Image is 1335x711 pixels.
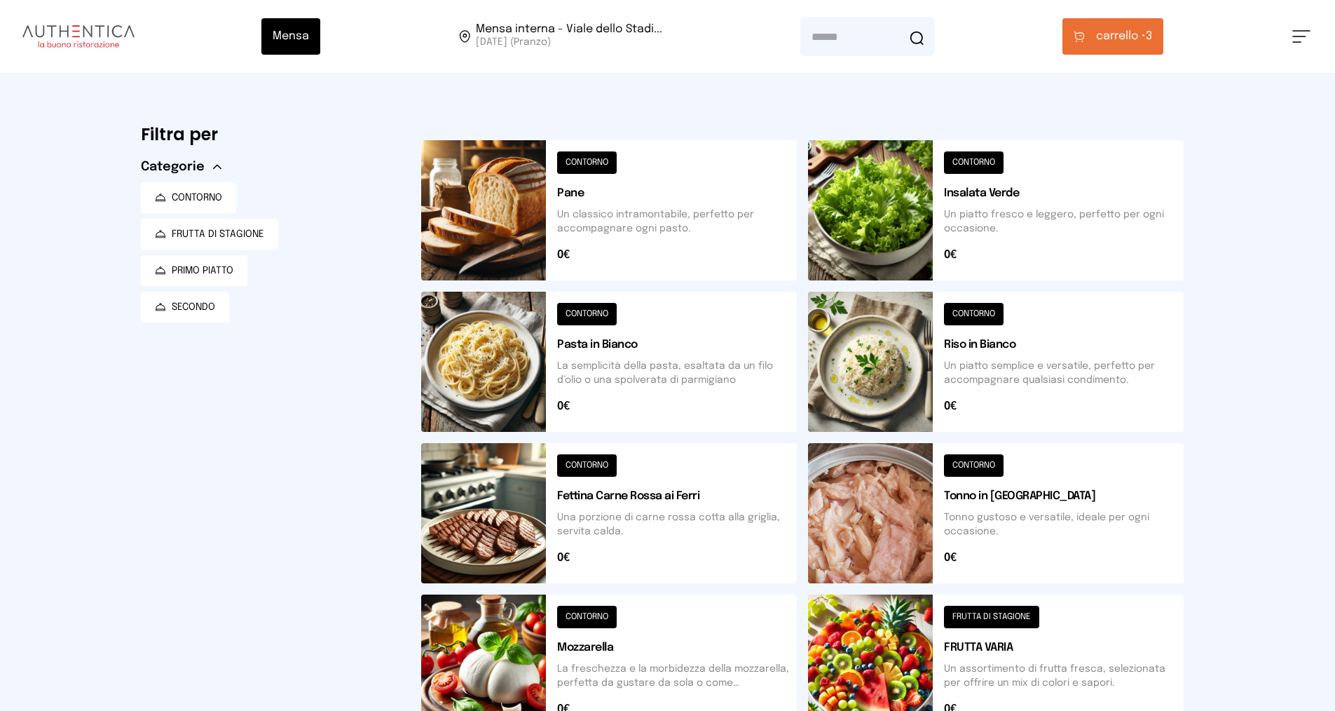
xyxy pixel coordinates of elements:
span: SECONDO [172,300,215,314]
button: FRUTTA DI STAGIONE [141,219,278,250]
span: [DATE] (Pranzo) [476,35,662,49]
span: 3 [1096,28,1152,45]
button: carrello •3 [1062,18,1163,55]
h6: Filtra per [141,123,399,146]
span: Categorie [141,157,205,177]
button: SECONDO [141,292,229,323]
img: logo.8f33a47.png [22,25,135,48]
span: CONTORNO [172,191,222,205]
span: carrello • [1096,28,1146,45]
span: Viale dello Stadio, 77, 05100 Terni TR, Italia [476,24,662,49]
span: PRIMO PIATTO [172,264,233,278]
button: Mensa [261,18,320,55]
button: Categorie [141,157,221,177]
button: CONTORNO [141,182,236,213]
span: FRUTTA DI STAGIONE [172,227,264,241]
button: PRIMO PIATTO [141,255,247,286]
